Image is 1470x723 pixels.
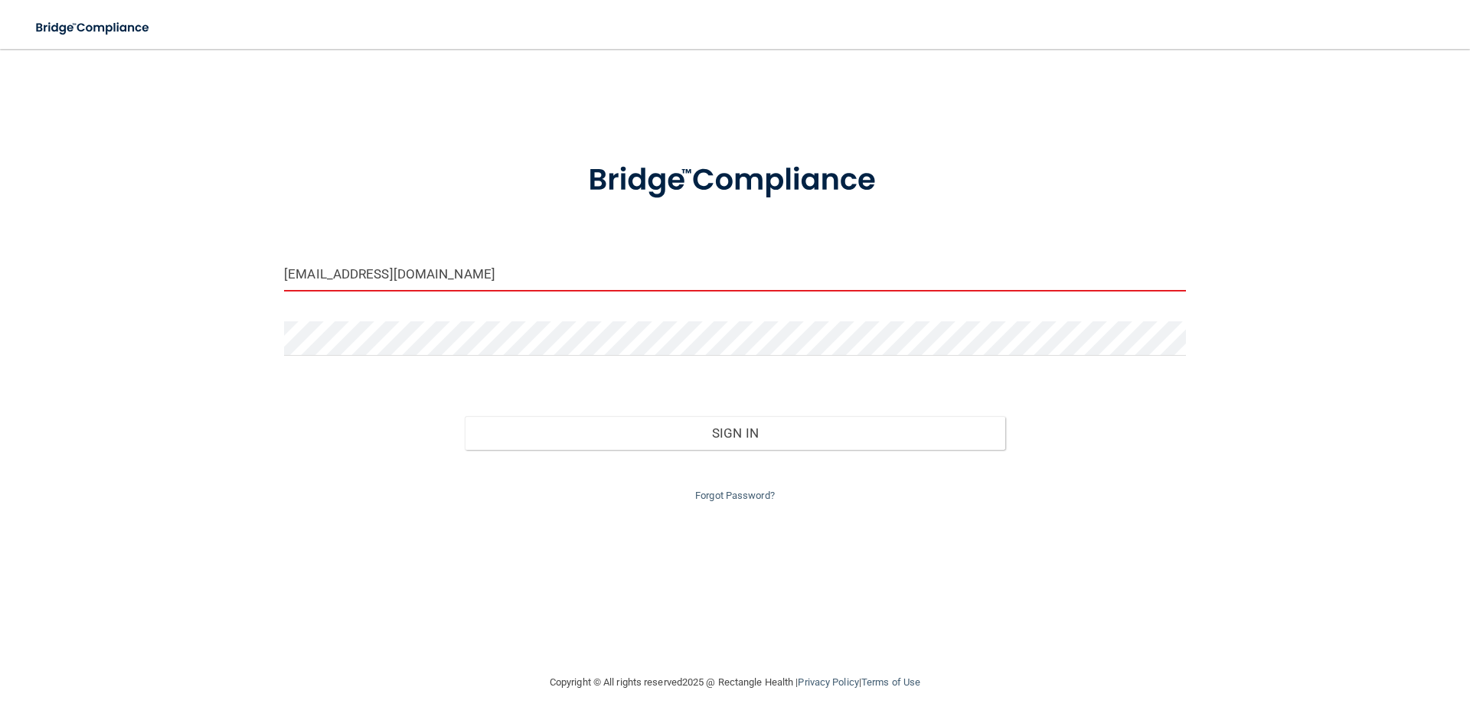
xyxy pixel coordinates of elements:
[456,658,1014,707] div: Copyright © All rights reserved 2025 @ Rectangle Health | |
[798,676,858,688] a: Privacy Policy
[861,676,920,688] a: Terms of Use
[1205,614,1452,676] iframe: Drift Widget Chat Controller
[557,141,913,220] img: bridge_compliance_login_screen.278c3ca4.svg
[695,490,775,501] a: Forgot Password?
[23,12,164,44] img: bridge_compliance_login_screen.278c3ca4.svg
[284,257,1186,291] input: Email
[465,416,1006,450] button: Sign In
